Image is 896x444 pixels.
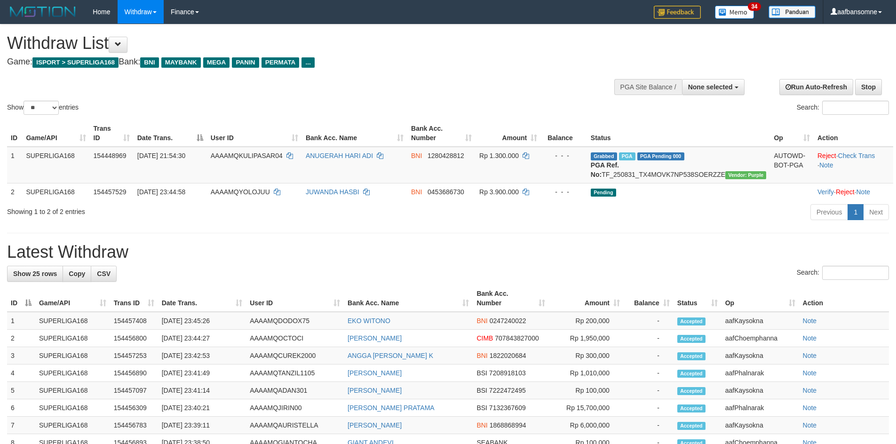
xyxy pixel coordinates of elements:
h1: Latest Withdraw [7,243,889,262]
b: PGA Ref. No: [591,161,619,178]
th: Bank Acc. Name: activate to sort column ascending [344,285,473,312]
td: SUPERLIGA168 [35,330,110,347]
span: Pending [591,189,616,197]
span: 154457529 [94,188,127,196]
a: 1 [848,204,864,220]
td: 4 [7,365,35,382]
span: CSV [97,270,111,277]
th: Bank Acc. Name: activate to sort column ascending [302,120,407,147]
span: Accepted [677,387,706,395]
td: aafKaysokna [722,347,799,365]
td: 7 [7,417,35,434]
td: aafPhalnarak [722,365,799,382]
a: ANUGERAH HARI ADI [306,152,373,159]
select: Showentries [24,101,59,115]
h1: Withdraw List [7,34,588,53]
td: SUPERLIGA168 [35,417,110,434]
td: Rp 1,010,000 [549,365,624,382]
td: Rp 15,700,000 [549,399,624,417]
a: Next [863,204,889,220]
td: aafKaysokna [722,312,799,330]
a: [PERSON_NAME] [348,369,402,377]
span: MAYBANK [161,57,201,68]
a: Note [803,334,817,342]
a: Run Auto-Refresh [779,79,853,95]
a: Verify [817,188,834,196]
span: Accepted [677,317,706,325]
a: Reject [817,152,836,159]
td: 154457408 [110,312,158,330]
th: Trans ID: activate to sort column ascending [110,285,158,312]
a: ANGGA [PERSON_NAME] K [348,352,433,359]
label: Search: [797,266,889,280]
td: - [624,399,674,417]
span: BSI [476,404,487,412]
span: AAAAMQKULIPASAR04 [211,152,283,159]
td: AAAAMQADAN301 [246,382,344,399]
label: Search: [797,101,889,115]
td: [DATE] 23:41:14 [158,382,246,399]
span: ... [301,57,314,68]
td: - [624,347,674,365]
span: Copy 0453686730 to clipboard [428,188,464,196]
a: Check Trans [838,152,875,159]
td: aafChoemphanna [722,330,799,347]
a: [PERSON_NAME] [348,421,402,429]
a: EKO WITONO [348,317,390,325]
span: ISPORT > SUPERLIGA168 [32,57,119,68]
th: User ID: activate to sort column ascending [207,120,302,147]
span: [DATE] 23:44:58 [137,188,185,196]
td: 154457253 [110,347,158,365]
span: Copy 707843827000 to clipboard [495,334,539,342]
td: 154456783 [110,417,158,434]
span: Grabbed [591,152,617,160]
img: Feedback.jpg [654,6,701,19]
td: 154456309 [110,399,158,417]
span: BNI [476,317,487,325]
td: AAAAMQCUREK2000 [246,347,344,365]
div: - - - [545,187,583,197]
th: Action [799,285,889,312]
span: AAAAMQYOLOJUU [211,188,270,196]
a: Copy [63,266,91,282]
td: AAAAMQJIRIN00 [246,399,344,417]
td: - [624,312,674,330]
span: Copy 0247240022 to clipboard [490,317,526,325]
th: Status: activate to sort column ascending [674,285,722,312]
td: SUPERLIGA168 [35,382,110,399]
td: AAAAMQTANZIL1105 [246,365,344,382]
a: Reject [836,188,855,196]
th: Balance: activate to sort column ascending [624,285,674,312]
a: Note [803,369,817,377]
span: BSI [476,369,487,377]
td: Rp 300,000 [549,347,624,365]
span: Copy 1280428812 to clipboard [428,152,464,159]
td: SUPERLIGA168 [35,347,110,365]
td: 2 [7,183,22,200]
span: [DATE] 21:54:30 [137,152,185,159]
span: Accepted [677,370,706,378]
td: SUPERLIGA168 [22,183,89,200]
span: Copy 1868868994 to clipboard [490,421,526,429]
td: [DATE] 23:41:49 [158,365,246,382]
a: [PERSON_NAME] [348,334,402,342]
td: - [624,382,674,399]
span: Copy 1822020684 to clipboard [490,352,526,359]
th: Bank Acc. Number: activate to sort column ascending [473,285,549,312]
input: Search: [822,101,889,115]
th: Action [814,120,893,147]
td: 154457097 [110,382,158,399]
td: - [624,417,674,434]
span: MEGA [203,57,230,68]
span: Vendor URL: https://trx4.1velocity.biz [725,171,766,179]
h4: Game: Bank: [7,57,588,67]
td: [DATE] 23:44:27 [158,330,246,347]
th: Amount: activate to sort column ascending [476,120,541,147]
span: Accepted [677,422,706,430]
span: BNI [411,188,422,196]
td: - [624,365,674,382]
th: Game/API: activate to sort column ascending [35,285,110,312]
th: ID: activate to sort column descending [7,285,35,312]
span: PERMATA [262,57,300,68]
td: 6 [7,399,35,417]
